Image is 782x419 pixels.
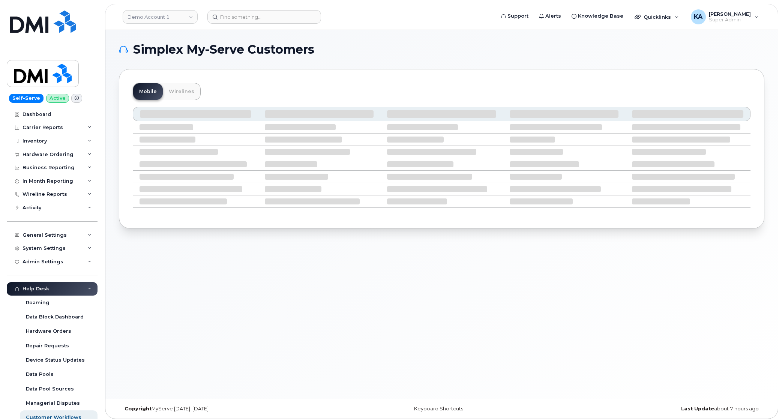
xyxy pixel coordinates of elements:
[163,83,200,100] a: Wirelines
[549,406,764,412] div: about 7 hours ago
[133,44,314,55] span: Simplex My-Serve Customers
[414,406,463,411] a: Keyboard Shortcuts
[125,406,152,411] strong: Copyright
[133,83,163,100] a: Mobile
[681,406,714,411] strong: Last Update
[119,406,334,412] div: MyServe [DATE]–[DATE]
